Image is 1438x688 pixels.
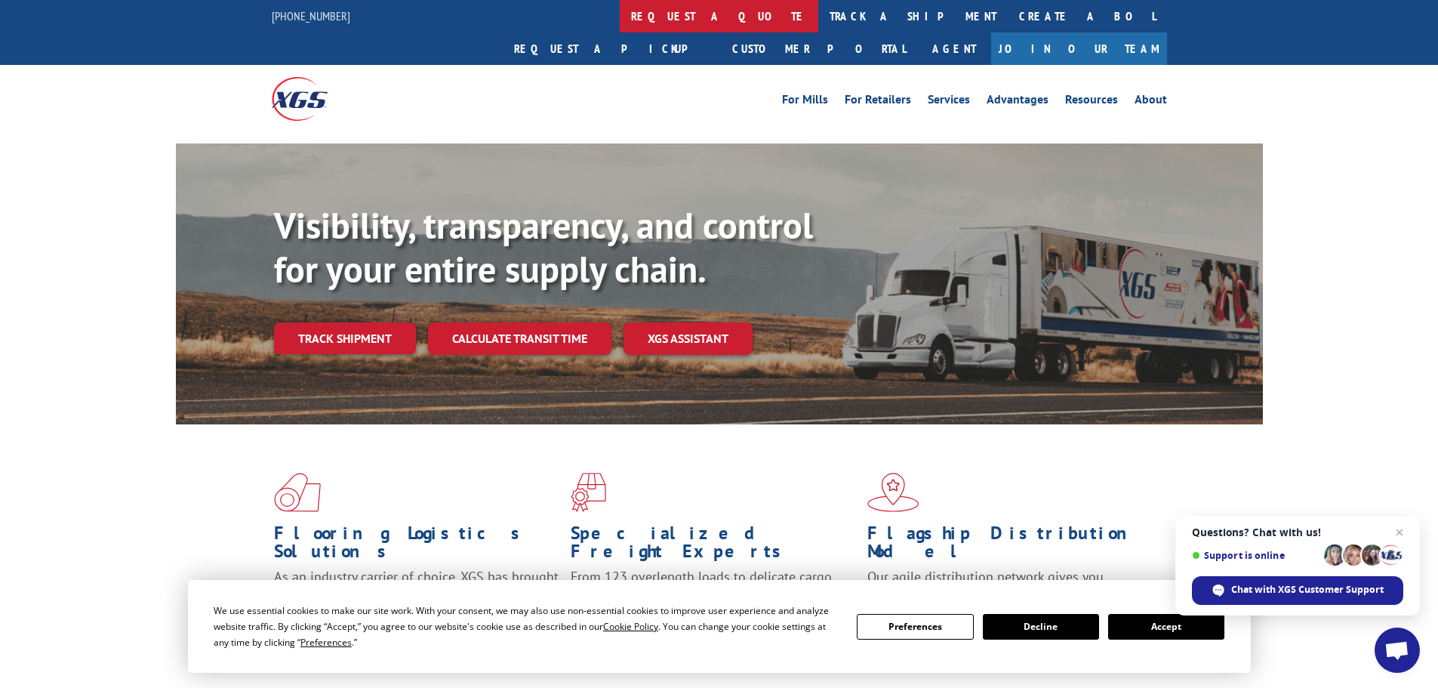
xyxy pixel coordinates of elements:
a: Request a pickup [503,32,721,65]
a: For Retailers [845,94,911,110]
button: Preferences [857,614,973,640]
div: We use essential cookies to make our site work. With your consent, we may also use non-essential ... [214,603,839,650]
img: xgs-icon-flagship-distribution-model-red [867,473,919,512]
a: About [1135,94,1167,110]
span: As an industry carrier of choice, XGS has brought innovation and dedication to flooring logistics... [274,568,559,622]
span: Chat with XGS Customer Support [1192,576,1403,605]
span: Preferences [300,636,352,649]
img: xgs-icon-total-supply-chain-intelligence-red [274,473,321,512]
h1: Flooring Logistics Solutions [274,524,559,568]
span: Questions? Chat with us! [1192,526,1403,538]
img: xgs-icon-focused-on-flooring-red [571,473,606,512]
a: [PHONE_NUMBER] [272,8,350,23]
button: Decline [983,614,1099,640]
b: Visibility, transparency, and control for your entire supply chain. [274,202,813,292]
h1: Flagship Distribution Model [867,524,1153,568]
a: XGS ASSISTANT [624,322,753,355]
span: Chat with XGS Customer Support [1231,583,1384,597]
a: Track shipment [274,322,416,354]
a: Customer Portal [721,32,917,65]
a: Resources [1065,94,1118,110]
a: Join Our Team [991,32,1167,65]
span: Cookie Policy [603,620,658,633]
span: Our agile distribution network gives you nationwide inventory management on demand. [867,568,1145,603]
button: Accept [1108,614,1224,640]
span: Support is online [1192,550,1319,561]
a: Advantages [987,94,1048,110]
a: Open chat [1375,628,1420,673]
a: Agent [917,32,991,65]
a: Services [928,94,970,110]
div: Cookie Consent Prompt [188,580,1251,673]
p: From 123 overlength loads to delicate cargo, our experienced staff knows the best way to move you... [571,568,856,635]
a: For Mills [782,94,828,110]
h1: Specialized Freight Experts [571,524,856,568]
a: Calculate transit time [428,322,611,355]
